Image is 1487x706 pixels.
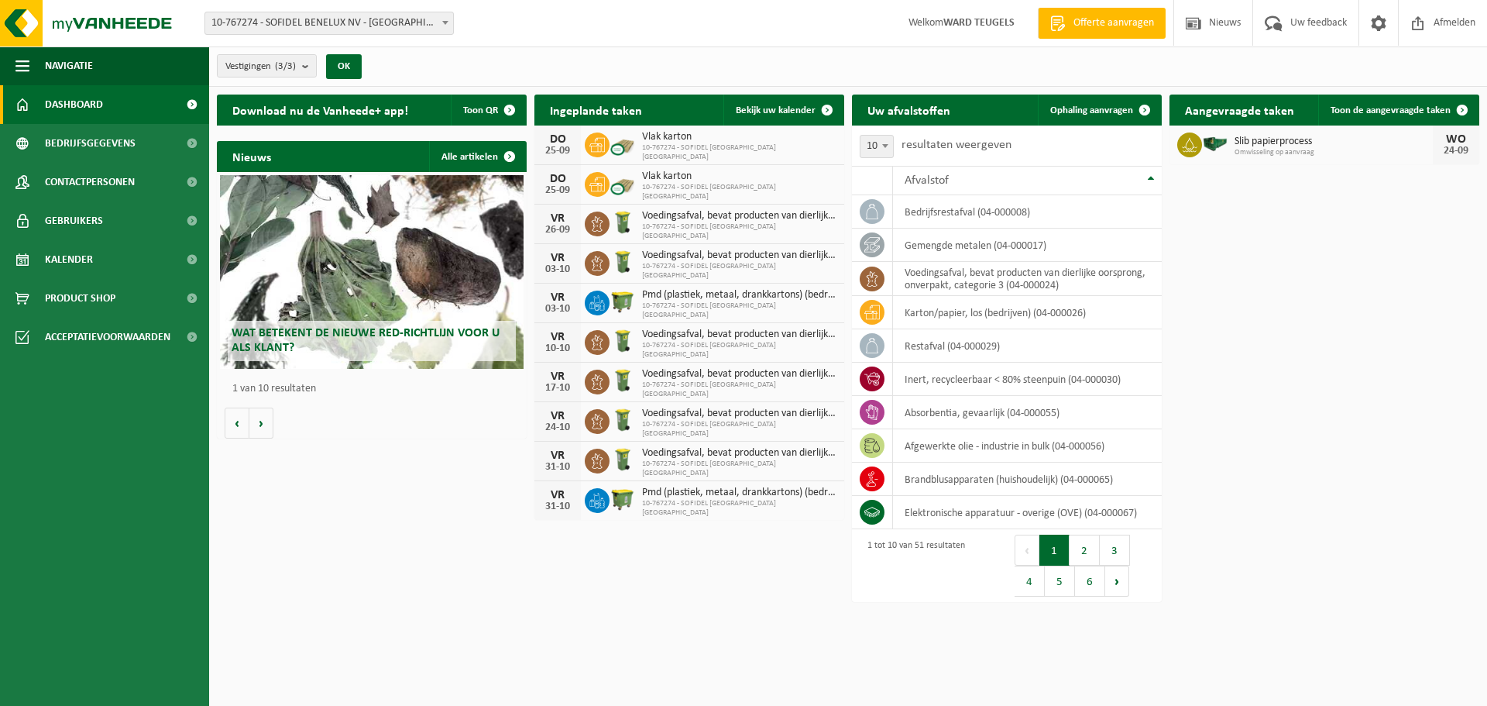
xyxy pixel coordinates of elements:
div: WO [1441,133,1472,146]
div: 03-10 [542,264,573,275]
img: WB-1100-HPE-GN-50 [610,288,636,315]
span: Gebruikers [45,201,103,240]
span: Wat betekent de nieuwe RED-richtlijn voor u als klant? [232,327,500,354]
div: 1 tot 10 van 51 resultaten [860,533,965,598]
span: 10-767274 - SOFIDEL [GEOGRAPHIC_DATA] [GEOGRAPHIC_DATA] [642,143,836,162]
span: Pmd (plastiek, metaal, drankkartons) (bedrijven) [642,289,836,301]
span: Vestigingen [225,55,296,78]
strong: WARD TEUGELS [943,17,1015,29]
td: brandblusapparaten (huishoudelijk) (04-000065) [893,463,1162,496]
div: 25-09 [542,185,573,196]
button: 5 [1045,566,1075,597]
img: WB-0140-HPE-GN-50 [610,328,636,354]
span: Voedingsafval, bevat producten van dierlijke oorsprong, onverpakt, categorie 3 [642,210,836,222]
div: VR [542,489,573,501]
button: 1 [1039,535,1070,566]
td: absorbentia, gevaarlijk (04-000055) [893,396,1162,429]
span: Voedingsafval, bevat producten van dierlijke oorsprong, onverpakt, categorie 3 [642,408,836,420]
span: Slib papierprocess [1235,136,1433,148]
a: Toon de aangevraagde taken [1318,95,1478,126]
img: WB-0140-HPE-GN-50 [610,446,636,473]
td: voedingsafval, bevat producten van dierlijke oorsprong, onverpakt, categorie 3 (04-000024) [893,262,1162,296]
label: resultaten weergeven [901,139,1011,151]
div: VR [542,331,573,343]
iframe: chat widget [8,672,259,706]
span: 10-767274 - SOFIDEL [GEOGRAPHIC_DATA] [GEOGRAPHIC_DATA] [642,460,836,478]
span: Voedingsafval, bevat producten van dierlijke oorsprong, onverpakt, categorie 3 [642,368,836,381]
button: Previous [1015,535,1039,566]
span: Omwisseling op aanvraag [1235,148,1433,157]
h2: Uw afvalstoffen [852,95,966,125]
img: PB-CU [610,170,636,196]
img: WB-0140-HPE-GN-50 [610,209,636,236]
div: 24-10 [542,422,573,433]
span: Vlak karton [642,170,836,183]
span: Offerte aanvragen [1070,15,1158,31]
h2: Aangevraagde taken [1169,95,1310,125]
button: 4 [1015,566,1045,597]
div: 25-09 [542,146,573,157]
span: Voedingsafval, bevat producten van dierlijke oorsprong, onverpakt, categorie 3 [642,250,836,262]
div: 03-10 [542,304,573,315]
span: 10-767274 - SOFIDEL [GEOGRAPHIC_DATA] [GEOGRAPHIC_DATA] [642,301,836,320]
count: (3/3) [275,61,296,71]
span: Voedingsafval, bevat producten van dierlijke oorsprong, onverpakt, categorie 3 [642,447,836,460]
span: 10-767274 - SOFIDEL [GEOGRAPHIC_DATA] [GEOGRAPHIC_DATA] [642,183,836,201]
td: afgewerkte olie - industrie in bulk (04-000056) [893,429,1162,463]
div: 10-10 [542,343,573,354]
p: 1 van 10 resultaten [232,384,519,394]
button: Toon QR [451,95,525,126]
div: VR [542,449,573,462]
div: 26-09 [542,225,573,236]
div: VR [542,370,573,383]
span: 10-767274 - SOFIDEL [GEOGRAPHIC_DATA] [GEOGRAPHIC_DATA] [642,222,836,241]
span: 10-767274 - SOFIDEL [GEOGRAPHIC_DATA] [GEOGRAPHIC_DATA] [642,499,836,518]
div: DO [542,173,573,185]
span: Dashboard [45,85,103,124]
span: 10-767274 - SOFIDEL [GEOGRAPHIC_DATA] [GEOGRAPHIC_DATA] [642,341,836,360]
a: Wat betekent de nieuwe RED-richtlijn voor u als klant? [220,175,524,369]
div: VR [542,410,573,422]
button: Vestigingen(3/3) [217,54,317,77]
button: Vorige [225,408,249,439]
img: WB-0140-HPE-GN-50 [610,367,636,394]
span: Ophaling aanvragen [1050,105,1133,115]
button: OK [326,54,362,79]
td: inert, recycleerbaar < 80% steenpuin (04-000030) [893,363,1162,396]
span: 10-767274 - SOFIDEL BENELUX NV - DUFFEL [205,12,453,34]
div: VR [542,291,573,304]
td: elektronische apparatuur - overige (OVE) (04-000067) [893,496,1162,529]
a: Offerte aanvragen [1038,8,1166,39]
div: 17-10 [542,383,573,394]
span: Afvalstof [905,174,949,187]
span: 10-767274 - SOFIDEL [GEOGRAPHIC_DATA] [GEOGRAPHIC_DATA] [642,381,836,399]
button: Volgende [249,408,273,439]
td: karton/papier, los (bedrijven) (04-000026) [893,296,1162,329]
span: 10 [860,136,893,157]
button: 6 [1075,566,1105,597]
span: 10-767274 - SOFIDEL [GEOGRAPHIC_DATA] [GEOGRAPHIC_DATA] [642,420,836,439]
img: WB-0140-HPE-GN-50 [610,249,636,275]
span: Bedrijfsgegevens [45,124,136,163]
td: bedrijfsrestafval (04-000008) [893,195,1162,229]
img: HK-XS-16-GN-00 [1202,130,1228,157]
span: 10 [860,135,894,158]
span: 10-767274 - SOFIDEL [GEOGRAPHIC_DATA] [GEOGRAPHIC_DATA] [642,262,836,281]
button: 3 [1100,535,1130,566]
div: 31-10 [542,501,573,512]
a: Ophaling aanvragen [1038,95,1160,126]
span: Contactpersonen [45,163,135,201]
button: 2 [1070,535,1100,566]
span: Vlak karton [642,131,836,143]
div: 31-10 [542,462,573,473]
div: VR [542,252,573,264]
span: Kalender [45,240,93,279]
span: 10-767274 - SOFIDEL BENELUX NV - DUFFEL [204,12,454,35]
img: WB-0140-HPE-GN-50 [610,407,636,433]
h2: Download nu de Vanheede+ app! [217,95,424,125]
span: Bekijk uw kalender [736,105,816,115]
span: Acceptatievoorwaarden [45,318,170,356]
button: Next [1105,566,1129,597]
span: Pmd (plastiek, metaal, drankkartons) (bedrijven) [642,487,836,499]
span: Navigatie [45,46,93,85]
